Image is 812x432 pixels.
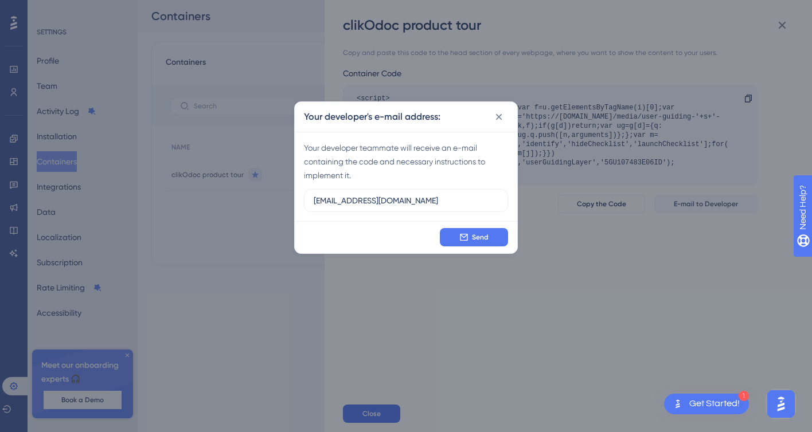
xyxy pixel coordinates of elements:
[764,387,798,421] iframe: UserGuiding AI Assistant Launcher
[304,141,508,182] div: Your developer teammate will receive an e-mail containing the code and necessary instructions to ...
[664,394,749,414] div: Open Get Started! checklist, remaining modules: 1
[314,194,498,207] input: E-mail
[304,110,440,124] h2: Your developer's e-mail address:
[671,397,685,411] img: launcher-image-alternative-text
[27,3,72,17] span: Need Help?
[739,391,749,401] div: 1
[689,398,740,410] div: Get Started!
[472,233,489,242] span: Send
